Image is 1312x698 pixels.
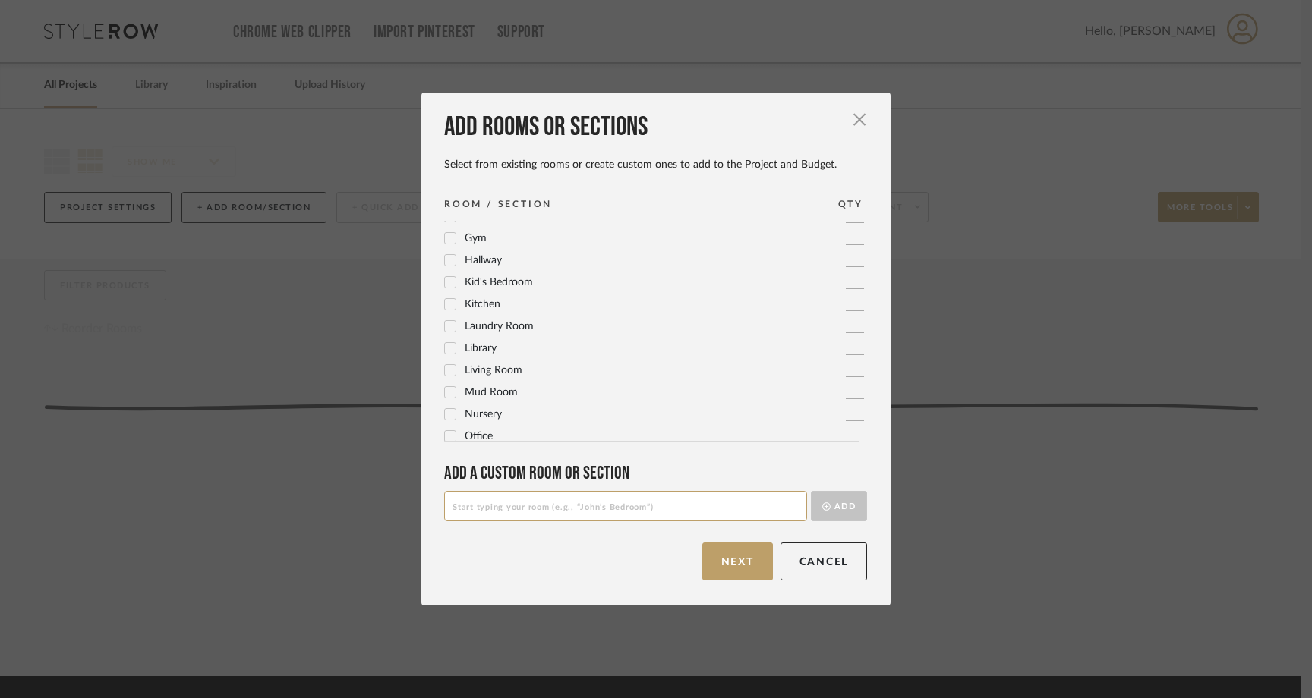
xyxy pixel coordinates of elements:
span: Kitchen [465,299,500,310]
button: Cancel [781,542,868,580]
span: Hallway [465,255,502,266]
button: Add [811,491,867,521]
div: QTY [838,197,863,212]
span: Mud Room [465,387,518,398]
button: Next [702,542,773,580]
div: ROOM / SECTION [444,197,552,212]
input: Start typing your room (e.g., “John’s Bedroom”) [444,491,807,521]
span: Gym [465,233,487,244]
div: Select from existing rooms or create custom ones to add to the Project and Budget. [444,158,867,171]
span: Office [465,431,493,442]
span: Living Room [465,365,522,376]
span: Kid's Bedroom [465,277,533,288]
span: Library [465,343,497,354]
span: Laundry Room [465,321,534,332]
span: Nursery [465,409,502,420]
div: Add a Custom room or Section [444,462,867,484]
button: Close [844,105,875,135]
div: Add rooms or sections [444,111,867,144]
